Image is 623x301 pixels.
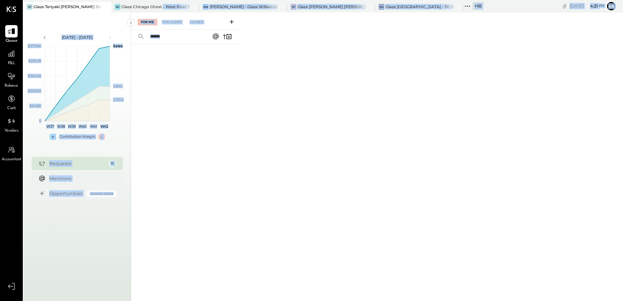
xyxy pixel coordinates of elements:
[570,3,604,9] div: [DATE]
[7,106,16,111] span: Cash
[49,175,113,182] div: Mentions
[49,190,84,197] div: Opportunities
[28,74,41,78] text: $164.4K
[113,97,124,102] text: COGS
[34,4,102,9] div: Glaze Teriyaki [PERSON_NAME] Street - [PERSON_NAME] River [PERSON_NAME] LLC
[5,128,19,134] span: Vendors
[113,44,123,48] text: Sales
[606,1,616,11] button: Ka
[50,134,56,139] div: +
[79,124,87,129] text: W40
[0,93,22,111] a: Cash
[50,35,105,40] div: [DATE] - [DATE]
[561,3,568,9] div: copy link
[49,160,105,167] div: Requests
[5,83,18,89] span: Balance
[39,119,41,123] text: 0
[46,124,54,129] text: W37
[57,124,65,129] text: W38
[0,144,22,163] a: Accountant
[297,4,366,9] div: Glaze [PERSON_NAME] [PERSON_NAME] LLC
[291,4,297,10] div: GT
[29,104,41,108] text: $54.8K
[186,19,207,25] div: Closed
[100,124,108,129] text: W42
[159,19,185,25] div: For Client
[87,191,116,197] div: Coming Soon
[203,4,209,10] div: GW
[109,160,116,167] div: 16
[59,134,95,139] div: Contribution Margin
[67,124,76,129] text: W39
[0,70,22,89] a: Balance
[8,61,15,66] span: P&L
[2,157,22,163] span: Accountant
[379,4,384,10] div: GU
[27,4,33,10] div: GT
[210,4,278,9] div: [PERSON_NAME] - Glaze Williamsburg One LLC
[122,4,190,9] div: Glaze Chicago Ghost - West River Rice LLC
[113,84,123,88] text: Labor
[138,19,157,25] div: For Me
[0,115,22,134] a: Vendors
[115,4,121,10] div: GC
[90,124,97,129] text: W41
[0,48,22,66] a: P&L
[28,59,41,63] text: $219.2K
[28,89,41,93] text: $109.6K
[6,38,18,44] span: Queue
[0,25,22,44] a: Queue
[98,134,105,139] div: -
[28,44,41,48] text: $273.9K
[385,4,454,9] div: Glaze [GEOGRAPHIC_DATA] - 110 Uni
[472,2,484,10] div: + 10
